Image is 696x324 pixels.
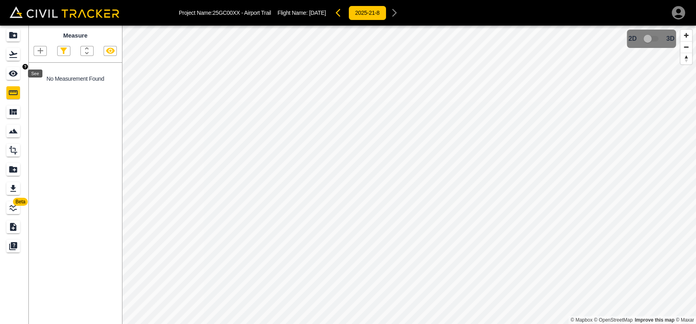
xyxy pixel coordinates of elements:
[680,53,692,64] button: Reset bearing to north
[122,26,696,324] canvas: Map
[278,10,326,16] p: Flight Name:
[676,317,694,323] a: Maxar
[348,6,386,20] button: 2025-21-8
[680,41,692,53] button: Zoom out
[640,31,663,46] span: 3D model not uploaded yet
[666,35,674,42] span: 3D
[309,10,326,16] span: [DATE]
[179,10,271,16] p: Project Name: 25GC00XX - Airport Trail
[680,30,692,41] button: Zoom in
[635,317,674,323] a: Map feedback
[570,317,592,323] a: Mapbox
[594,317,633,323] a: OpenStreetMap
[10,6,119,18] img: Civil Tracker
[628,35,636,42] span: 2D
[28,70,42,78] div: See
